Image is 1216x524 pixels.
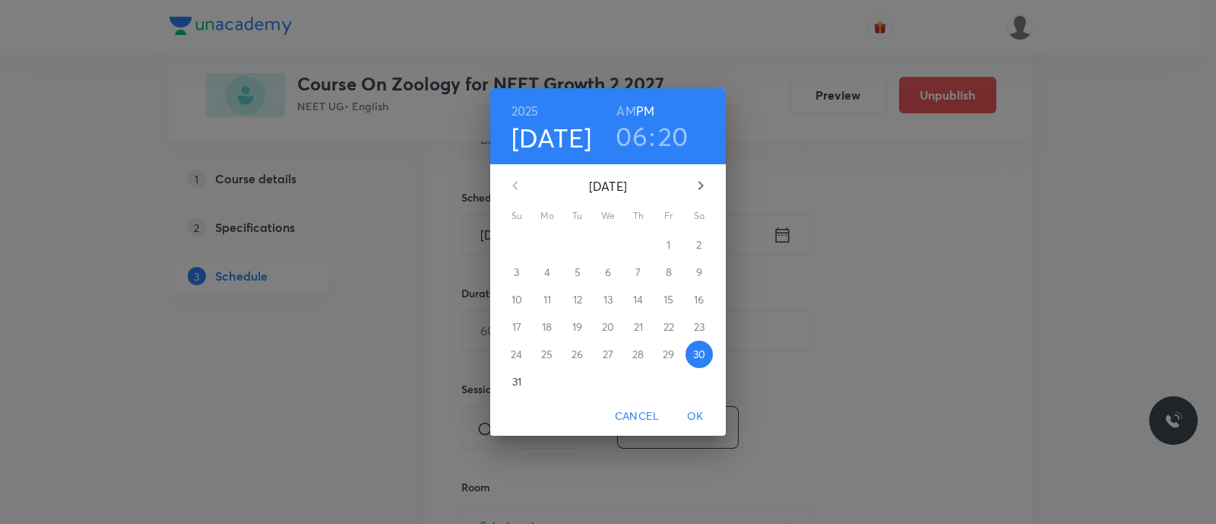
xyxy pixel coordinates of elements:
p: 30 [693,347,705,362]
span: Mo [534,208,561,224]
span: Tu [564,208,591,224]
p: [DATE] [534,177,682,195]
p: 31 [512,374,521,389]
button: 31 [503,368,530,395]
span: We [594,208,622,224]
span: Cancel [615,407,659,426]
span: Fr [655,208,682,224]
button: 2025 [511,100,539,122]
button: Cancel [609,402,665,430]
button: AM [616,100,635,122]
span: OK [677,407,714,426]
button: OK [671,402,720,430]
h3: : [649,120,655,152]
button: 30 [686,341,713,368]
span: Sa [686,208,713,224]
button: PM [636,100,654,122]
button: 06 [616,120,648,152]
span: Su [503,208,530,224]
span: Th [625,208,652,224]
button: 20 [658,120,689,152]
button: [DATE] [511,122,592,154]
